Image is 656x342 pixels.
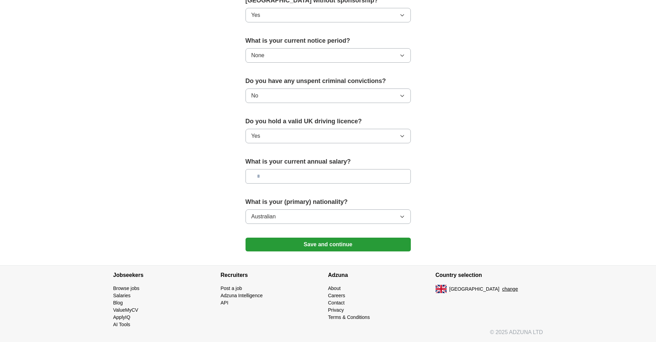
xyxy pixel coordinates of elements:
span: Yes [251,11,260,19]
span: Australian [251,213,276,221]
label: Do you hold a valid UK driving licence? [246,117,411,126]
span: [GEOGRAPHIC_DATA] [449,286,500,293]
span: No [251,92,258,100]
a: AI Tools [113,322,131,327]
a: Adzuna Intelligence [221,293,263,298]
button: Australian [246,209,411,224]
label: What is your current annual salary? [246,157,411,166]
button: None [246,48,411,63]
div: © 2025 ADZUNA LTD [108,328,549,342]
h4: Country selection [436,266,543,285]
a: Salaries [113,293,131,298]
button: Yes [246,8,411,22]
a: ApplyIQ [113,314,131,320]
button: change [502,286,518,293]
a: ValueMyCV [113,307,138,313]
a: Careers [328,293,345,298]
button: No [246,89,411,103]
label: What is your current notice period? [246,36,411,45]
a: Post a job [221,286,242,291]
label: Do you have any unspent criminal convictions? [246,76,411,86]
a: API [221,300,229,305]
a: Privacy [328,307,344,313]
button: Yes [246,129,411,143]
span: None [251,51,264,60]
a: About [328,286,341,291]
button: Save and continue [246,238,411,251]
a: Terms & Conditions [328,314,370,320]
label: What is your (primary) nationality? [246,197,411,207]
a: Browse jobs [113,286,139,291]
a: Contact [328,300,345,305]
a: Blog [113,300,123,305]
span: Yes [251,132,260,140]
img: UK flag [436,285,447,293]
